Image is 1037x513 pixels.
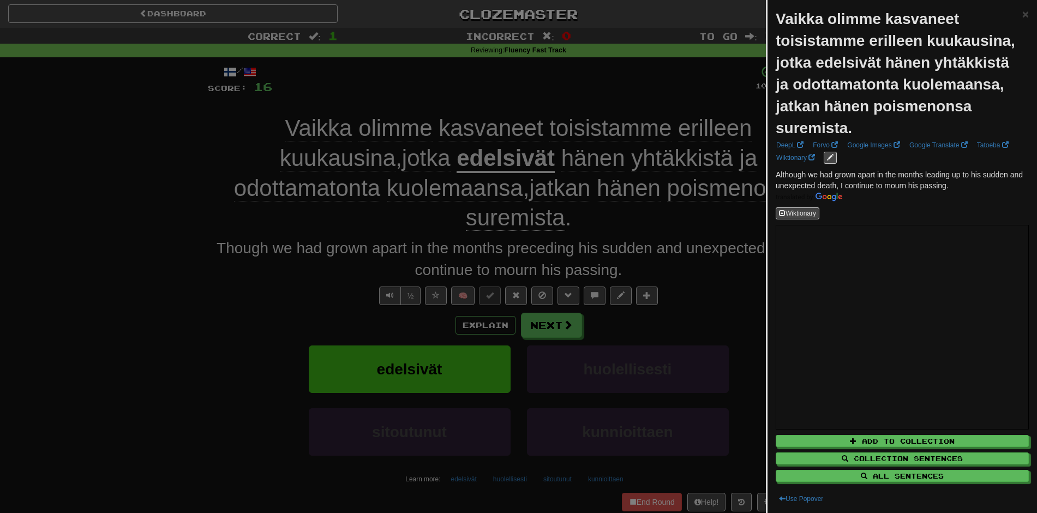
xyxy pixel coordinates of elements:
[974,139,1012,151] a: Tatoeba
[776,493,826,505] button: Use Popover
[776,452,1029,464] button: Collection Sentences
[773,152,818,164] a: Wiktionary
[776,435,1029,447] button: Add to Collection
[810,139,841,151] a: Forvo
[776,170,1023,190] span: Although we had grown apart in the months leading up to his sudden and unexpected death, I contin...
[776,470,1029,482] button: All Sentences
[776,193,842,201] img: Color short
[906,139,971,151] a: Google Translate
[824,152,837,164] button: edit links
[1022,8,1029,20] button: Close
[1022,8,1029,20] span: ×
[776,10,1015,136] strong: Vaikka olimme kasvaneet toisistamme erilleen kuukausina, jotka edelsivät hänen yhtäkkistä ja odot...
[773,139,807,151] a: DeepL
[844,139,903,151] a: Google Images
[776,207,819,219] button: Wiktionary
